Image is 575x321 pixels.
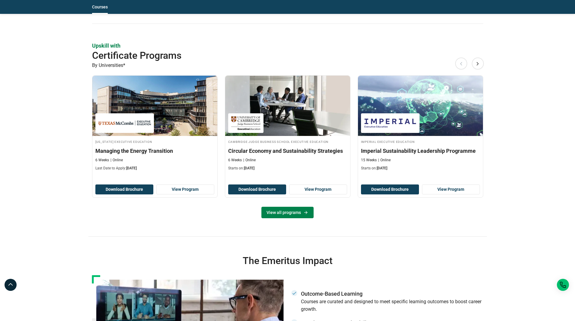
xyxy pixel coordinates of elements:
p: Online [110,158,123,163]
img: Imperial Sustainability Leadership Programme | Online Leadership Course [358,76,483,136]
p: Online [378,158,391,163]
p: Outcome-Based Learning [301,290,483,297]
h3: Imperial Sustainability Leadership Programme [361,147,480,155]
button: Download Brochure [228,184,286,195]
button: Previous [455,58,467,70]
p: Upskill with [92,42,483,49]
h3: The Emeritus Impact [92,255,483,267]
img: Imperial Executive Education [364,116,417,130]
a: View Program [422,184,480,195]
h3: Managing the Energy Transition [95,147,214,155]
img: Circular Economy and Sustainability Strategies | Online Business Management Course [225,76,350,136]
span: [DATE] [377,166,387,170]
button: Download Brochure [361,184,419,195]
a: Business Management Course by Cambridge Judge Business School Executive Education - October 30, 2... [225,76,350,174]
p: Starts on: [361,166,480,171]
img: Texas Executive Education [98,116,151,130]
a: View all programs [261,207,314,218]
a: Sustainability Course by Texas Executive Education - October 2, 2025 Texas Executive Education [U... [92,76,217,174]
img: Managing the Energy Transition | Online Sustainability Course [92,76,217,136]
p: Courses are curated and designed to meet specific learning outcomes to boost career growth. [301,298,483,313]
p: 15 Weeks [361,158,377,163]
p: By Universities* [92,61,483,69]
h4: Imperial Executive Education [361,139,480,144]
p: 6 Weeks [228,158,242,163]
a: View Program [289,184,347,195]
h4: [US_STATE] Executive Education [95,139,214,144]
button: Next [472,58,484,70]
h3: Circular Economy and Sustainability Strategies [228,147,347,155]
h4: Cambridge Judge Business School Executive Education [228,139,347,144]
a: Leadership Course by Imperial Executive Education - November 13, 2025 Imperial Executive Educatio... [358,76,483,174]
p: Last Date to Apply: [95,166,214,171]
button: Download Brochure [95,184,153,195]
span: [DATE] [244,166,254,170]
a: View Program [156,184,214,195]
p: 6 Weeks [95,158,109,163]
p: Starts on: [228,166,347,171]
span: [DATE] [126,166,137,170]
img: Cambridge Judge Business School Executive Education [231,116,260,130]
h2: Certificate Programs [92,49,444,61]
p: Online [243,158,256,163]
